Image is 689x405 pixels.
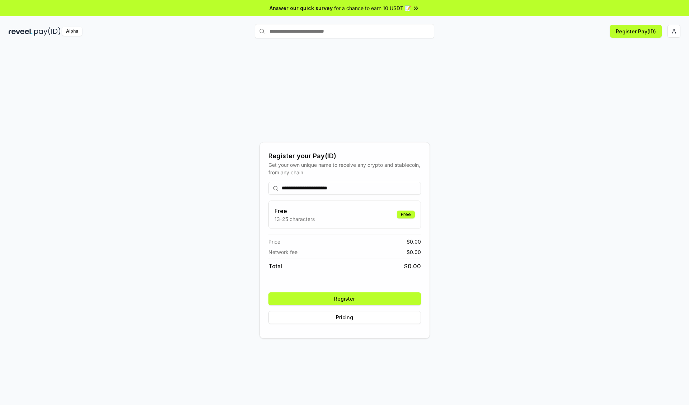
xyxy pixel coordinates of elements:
[268,248,297,256] span: Network fee
[397,211,415,218] div: Free
[268,311,421,324] button: Pricing
[268,151,421,161] div: Register your Pay(ID)
[269,4,333,12] span: Answer our quick survey
[404,262,421,270] span: $ 0.00
[268,238,280,245] span: Price
[610,25,662,38] button: Register Pay(ID)
[334,4,411,12] span: for a chance to earn 10 USDT 📝
[407,248,421,256] span: $ 0.00
[9,27,33,36] img: reveel_dark
[275,215,315,223] p: 13-25 characters
[275,207,315,215] h3: Free
[268,292,421,305] button: Register
[34,27,61,36] img: pay_id
[62,27,82,36] div: Alpha
[268,161,421,176] div: Get your own unique name to receive any crypto and stablecoin, from any chain
[407,238,421,245] span: $ 0.00
[268,262,282,270] span: Total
